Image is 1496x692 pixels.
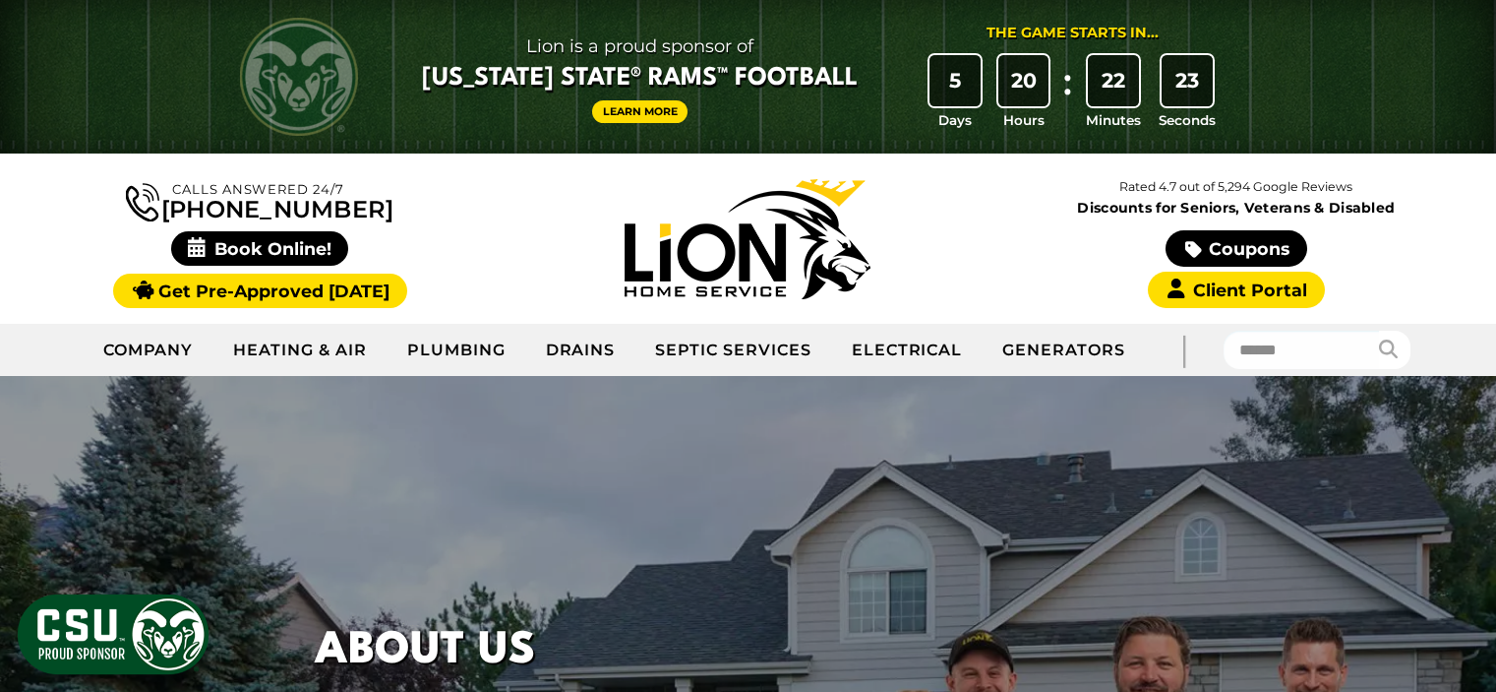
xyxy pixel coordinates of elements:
a: Plumbing [388,326,526,375]
span: Days [938,110,972,130]
div: 20 [998,55,1049,106]
a: [PHONE_NUMBER] [126,179,393,221]
img: CSU Sponsor Badge [15,592,211,677]
span: Minutes [1086,110,1141,130]
span: Seconds [1159,110,1216,130]
div: 23 [1162,55,1213,106]
span: Lion is a proud sponsor of [422,31,858,62]
a: Client Portal [1148,272,1325,308]
span: Hours [1003,110,1045,130]
div: The Game Starts in... [987,23,1159,44]
a: Drains [526,326,636,375]
div: 5 [929,55,981,106]
span: Book Online! [171,231,349,266]
span: Discounts for Seniors, Veterans & Disabled [996,201,1476,215]
a: Generators [983,326,1145,375]
a: Coupons [1166,230,1307,267]
a: Heating & Air [213,326,387,375]
a: Septic Services [635,326,831,375]
a: Learn More [592,100,688,123]
div: 22 [1088,55,1139,106]
div: : [1057,55,1077,131]
a: Electrical [832,326,984,375]
p: Rated 4.7 out of 5,294 Google Reviews [992,176,1480,198]
span: [US_STATE] State® Rams™ Football [422,62,858,95]
a: Company [84,326,214,375]
h1: About Us [315,618,535,684]
img: CSU Rams logo [240,18,358,136]
img: Lion Home Service [625,179,870,299]
a: Get Pre-Approved [DATE] [113,274,407,308]
div: | [1145,324,1224,376]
